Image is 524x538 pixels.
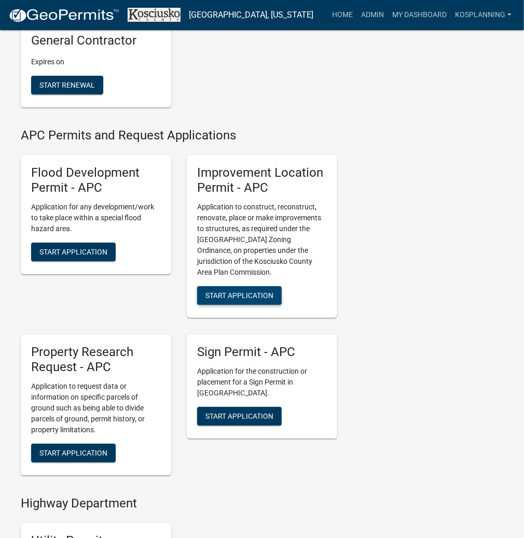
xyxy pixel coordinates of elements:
[197,202,327,278] p: Application to construct, reconstruct, renovate, place or make improvements to structures, as req...
[31,33,161,48] h5: General Contractor
[39,448,107,457] span: Start Application
[197,407,282,426] button: Start Application
[31,345,161,375] h5: Property Research Request - APC
[197,366,327,399] p: Application for the construction or placement for a Sign Permit in [GEOGRAPHIC_DATA].
[31,381,161,435] p: Application to request data or information on specific parcels of ground such as being able to di...
[21,496,337,511] h4: Highway Department
[205,412,273,420] span: Start Application
[197,345,327,360] h5: Sign Permit - APC
[357,5,388,25] a: Admin
[197,165,327,195] h5: Improvement Location Permit - APC
[197,286,282,305] button: Start Application
[31,165,161,195] h5: Flood Development Permit - APC
[128,8,181,22] img: Kosciusko County, Indiana
[388,5,451,25] a: My Dashboard
[31,202,161,234] p: Application for any development/work to take place within a special flood hazard area.
[205,291,273,300] span: Start Application
[451,5,516,25] a: kosplanning
[39,248,107,256] span: Start Application
[31,56,161,67] p: Expires on
[189,6,313,24] a: [GEOGRAPHIC_DATA], [US_STATE]
[31,243,116,261] button: Start Application
[328,5,357,25] a: Home
[31,444,116,462] button: Start Application
[39,80,95,89] span: Start Renewal
[31,76,103,94] button: Start Renewal
[21,128,337,143] h4: APC Permits and Request Applications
